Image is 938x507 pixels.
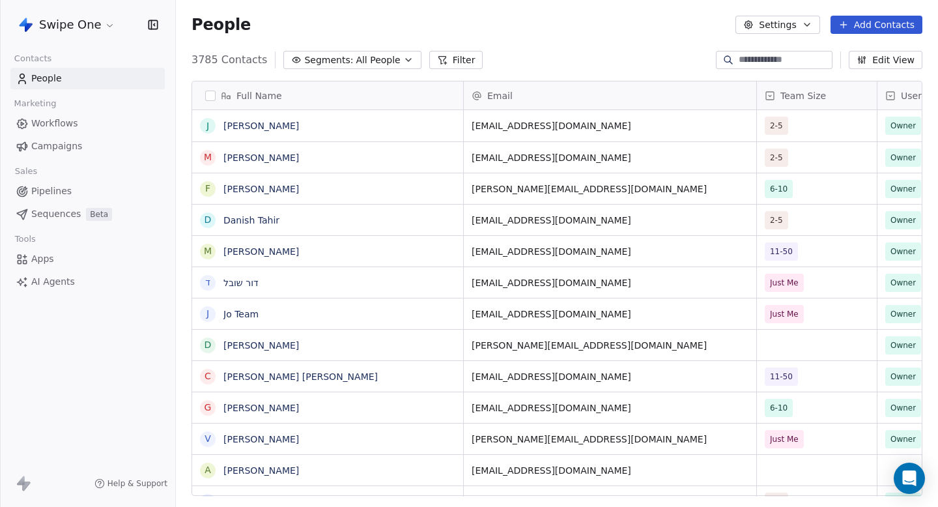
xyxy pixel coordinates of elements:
[10,136,165,157] a: Campaigns
[205,182,210,196] div: F
[223,215,279,225] a: Danish Tahir
[94,478,167,489] a: Help & Support
[205,432,211,446] div: V
[464,81,756,109] div: Email
[223,246,299,257] a: [PERSON_NAME]
[223,497,299,507] a: [PERSON_NAME]
[304,53,353,67] span: Segments:
[223,309,259,319] a: Jo Team
[223,371,378,382] a: [PERSON_NAME] [PERSON_NAME]
[39,16,102,33] span: Swipe One
[890,119,916,132] span: Owner
[890,214,916,227] span: Owner
[487,89,513,102] span: Email
[890,308,916,321] span: Owner
[8,94,62,113] span: Marketing
[472,464,748,477] span: [EMAIL_ADDRESS][DOMAIN_NAME]
[31,275,75,289] span: AI Agents
[831,16,922,34] button: Add Contacts
[770,370,793,383] span: 11-50
[31,72,62,85] span: People
[205,213,212,227] div: D
[890,245,916,258] span: Owner
[472,151,748,164] span: [EMAIL_ADDRESS][DOMAIN_NAME]
[770,151,783,164] span: 2-5
[780,89,826,102] span: Team Size
[9,229,41,249] span: Tools
[223,121,299,131] a: [PERSON_NAME]
[206,307,209,321] div: J
[735,16,819,34] button: Settings
[472,245,748,258] span: [EMAIL_ADDRESS][DOMAIN_NAME]
[770,308,799,321] span: Just Me
[472,401,748,414] span: [EMAIL_ADDRESS][DOMAIN_NAME]
[223,184,299,194] a: [PERSON_NAME]
[31,139,82,153] span: Campaigns
[770,182,788,196] span: 6-10
[205,276,210,289] div: ד
[890,401,916,414] span: Owner
[890,276,916,289] span: Owner
[10,203,165,225] a: SequencesBeta
[192,52,267,68] span: 3785 Contacts
[894,463,925,494] div: Open Intercom Messenger
[31,207,81,221] span: Sequences
[205,338,212,352] div: D
[18,17,34,33] img: Swipe%20One%20Logo%201-1.svg
[890,151,916,164] span: Owner
[770,401,788,414] span: 6-10
[192,15,251,35] span: People
[204,151,212,164] div: M
[770,214,783,227] span: 2-5
[472,182,748,196] span: [PERSON_NAME][EMAIL_ADDRESS][DOMAIN_NAME]
[236,89,282,102] span: Full Name
[31,184,72,198] span: Pipelines
[10,248,165,270] a: Apps
[205,401,212,414] div: G
[472,214,748,227] span: [EMAIL_ADDRESS][DOMAIN_NAME]
[757,81,877,109] div: Team Size
[770,245,793,258] span: 11-50
[472,433,748,446] span: [PERSON_NAME][EMAIL_ADDRESS][DOMAIN_NAME]
[204,244,212,258] div: M
[472,276,748,289] span: [EMAIL_ADDRESS][DOMAIN_NAME]
[472,370,748,383] span: [EMAIL_ADDRESS][DOMAIN_NAME]
[890,370,916,383] span: Owner
[10,113,165,134] a: Workflows
[10,271,165,293] a: AI Agents
[356,53,400,67] span: All People
[472,308,748,321] span: [EMAIL_ADDRESS][DOMAIN_NAME]
[8,49,57,68] span: Contacts
[223,434,299,444] a: [PERSON_NAME]
[770,119,783,132] span: 2-5
[10,68,165,89] a: People
[205,369,211,383] div: C
[192,81,463,109] div: Full Name
[223,278,259,288] a: דור שובל
[223,152,299,163] a: [PERSON_NAME]
[16,14,118,36] button: Swipe One
[10,181,165,202] a: Pipelines
[107,478,167,489] span: Help & Support
[223,465,299,476] a: [PERSON_NAME]
[849,51,922,69] button: Edit View
[31,117,78,130] span: Workflows
[472,339,748,352] span: [PERSON_NAME][EMAIL_ADDRESS][DOMAIN_NAME]
[429,51,483,69] button: Filter
[86,208,112,221] span: Beta
[890,433,916,446] span: Owner
[890,182,916,196] span: Owner
[9,162,43,181] span: Sales
[223,403,299,413] a: [PERSON_NAME]
[770,433,799,446] span: Just Me
[205,463,211,477] div: A
[192,110,464,497] div: grid
[206,119,209,133] div: J
[31,252,54,266] span: Apps
[770,276,799,289] span: Just Me
[223,340,299,351] a: [PERSON_NAME]
[472,119,748,132] span: [EMAIL_ADDRESS][DOMAIN_NAME]
[890,339,916,352] span: Owner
